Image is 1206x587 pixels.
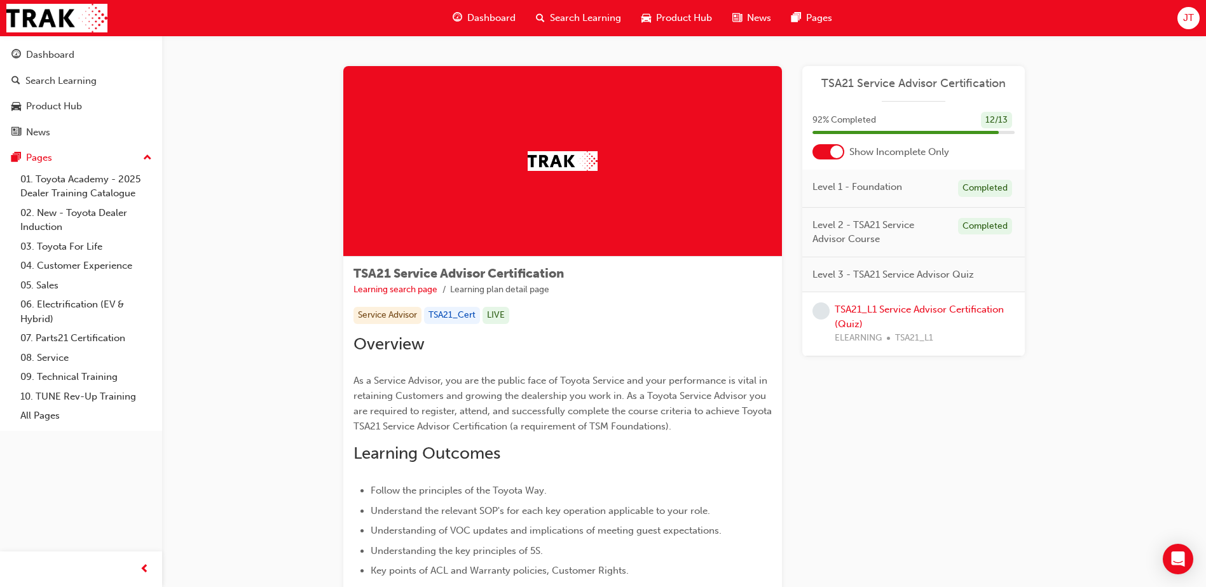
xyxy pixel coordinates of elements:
[371,565,629,576] span: Key points of ACL and Warranty policies, Customer Rights.
[958,180,1012,197] div: Completed
[353,334,425,354] span: Overview
[353,284,437,295] a: Learning search page
[895,331,933,346] span: TSA21_L1
[15,387,157,407] a: 10. TUNE Rev-Up Training
[6,4,107,32] img: Trak
[781,5,842,31] a: pages-iconPages
[747,11,771,25] span: News
[812,180,902,194] span: Level 1 - Foundation
[1183,11,1194,25] span: JT
[15,367,157,387] a: 09. Technical Training
[371,505,710,516] span: Understand the relevant SOP's for each key operation applicable to your role.
[424,307,480,324] div: TSA21_Cert
[11,152,21,164] span: pages-icon
[11,50,21,61] span: guage-icon
[353,375,774,432] span: As a Service Advisor, you are the public face of Toyota Service and your performance is vital in ...
[353,266,564,281] span: TSA21 Service Advisor Certification
[26,125,50,140] div: News
[5,69,157,93] a: Search Learning
[5,121,157,144] a: News
[25,74,97,88] div: Search Learning
[526,5,631,31] a: search-iconSearch Learning
[450,283,549,297] li: Learning plan detail page
[15,237,157,257] a: 03. Toyota For Life
[835,331,882,346] span: ELEARNING
[371,545,543,557] span: Understanding the key principles of 5S.
[15,170,157,203] a: 01. Toyota Academy - 2025 Dealer Training Catalogue
[467,11,516,25] span: Dashboard
[722,5,781,31] a: news-iconNews
[812,113,876,128] span: 92 % Completed
[732,10,742,26] span: news-icon
[958,218,1012,235] div: Completed
[15,348,157,368] a: 08. Service
[806,11,832,25] span: Pages
[791,10,801,26] span: pages-icon
[641,10,651,26] span: car-icon
[5,146,157,170] button: Pages
[371,485,547,496] span: Follow the principles of the Toyota Way.
[442,5,526,31] a: guage-iconDashboard
[26,151,52,165] div: Pages
[15,295,157,328] a: 06. Electrification (EV & Hybrid)
[656,11,712,25] span: Product Hub
[140,562,149,577] span: prev-icon
[631,5,722,31] a: car-iconProduct Hub
[483,307,509,324] div: LIVE
[371,525,722,536] span: Understanding of VOC updates and implications of meeting guest expectations.
[835,304,1004,330] a: TSA21_L1 Service Advisor Certification (Quiz)
[536,10,545,26] span: search-icon
[5,95,157,118] a: Product Hub
[849,145,949,159] span: Show Incomplete Only
[15,276,157,295] a: 05. Sales
[1163,544,1193,574] div: Open Intercom Messenger
[353,443,500,463] span: Learning Outcomes
[981,112,1012,129] div: 12 / 13
[11,101,21,112] span: car-icon
[812,302,830,320] span: learningRecordVerb_NONE-icon
[11,76,20,87] span: search-icon
[1177,7,1200,29] button: JT
[453,10,462,26] span: guage-icon
[5,43,157,67] a: Dashboard
[528,151,598,171] img: Trak
[353,307,421,324] div: Service Advisor
[26,99,82,114] div: Product Hub
[26,48,74,62] div: Dashboard
[15,256,157,276] a: 04. Customer Experience
[812,76,1015,91] a: TSA21 Service Advisor Certification
[11,127,21,138] span: news-icon
[15,328,157,348] a: 07. Parts21 Certification
[812,267,974,282] span: Level 3 - TSA21 Service Advisor Quiz
[812,218,948,246] span: Level 2 - TSA21 Service Advisor Course
[15,203,157,237] a: 02. New - Toyota Dealer Induction
[143,150,152,166] span: up-icon
[550,11,621,25] span: Search Learning
[5,41,157,146] button: DashboardSearch LearningProduct HubNews
[15,406,157,426] a: All Pages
